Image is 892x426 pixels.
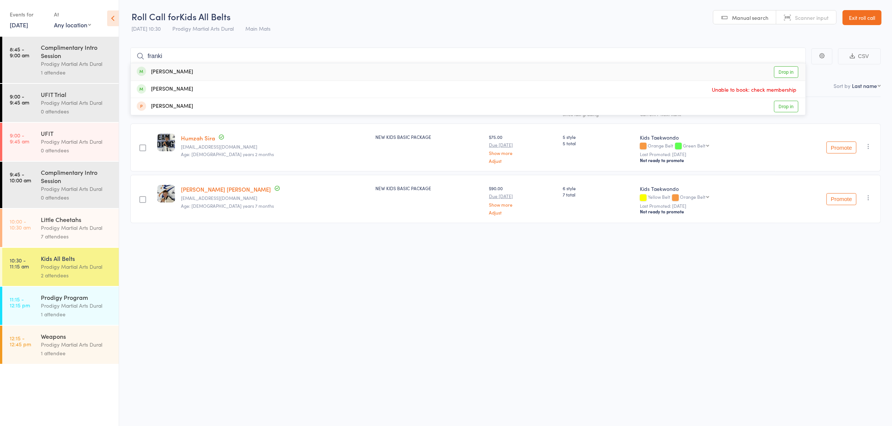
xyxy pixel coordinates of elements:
[10,93,29,105] time: 9:00 - 9:45 am
[640,194,772,201] div: Yellow Belt
[10,8,46,21] div: Events for
[41,193,112,202] div: 0 attendees
[41,60,112,68] div: Prodigy Martial Arts Dural
[489,134,557,163] div: $75.00
[563,112,634,116] div: since last grading
[774,66,798,78] a: Drop in
[2,326,119,364] a: 12:15 -12:45 pmWeaponsProdigy Martial Arts Dural1 attendee
[41,293,112,301] div: Prodigy Program
[41,43,112,60] div: Complimentary Intro Session
[41,340,112,349] div: Prodigy Martial Arts Dural
[181,144,369,149] small: bina_sheriff@hotmail.com
[489,150,557,155] a: Show more
[563,185,634,191] span: 6 style
[710,84,798,95] span: Unable to book: check membership
[732,14,768,21] span: Manual search
[41,271,112,280] div: 2 attendees
[10,132,29,144] time: 9:00 - 9:45 am
[680,194,705,199] div: Orange Belt
[2,248,119,286] a: 10:30 -11:15 amKids All BeltsProdigy Martial Arts Dural2 attendees
[489,194,557,199] small: Due [DATE]
[563,134,634,140] span: 5 style
[10,296,30,308] time: 11:15 - 12:15 pm
[2,84,119,122] a: 9:00 -9:45 amUFIT TrialProdigy Martial Arts Dural0 attendees
[489,210,557,215] a: Adjust
[843,10,882,25] a: Exit roll call
[10,21,28,29] a: [DATE]
[41,223,112,232] div: Prodigy Martial Arts Dural
[41,301,112,310] div: Prodigy Martial Arts Dural
[826,142,856,153] button: Promote
[375,185,483,191] div: NEW KIDS BASIC PACKAGE
[179,10,231,22] span: Kids All Belts
[10,218,31,230] time: 10:00 - 10:30 am
[181,185,271,193] a: [PERSON_NAME] [PERSON_NAME]
[41,185,112,193] div: Prodigy Martial Arts Dural
[54,8,91,21] div: At
[852,82,877,89] div: Last name
[41,232,112,241] div: 7 attendees
[137,102,193,111] div: [PERSON_NAME]
[683,143,705,148] div: Green Belt
[41,146,112,155] div: 0 attendees
[2,37,119,83] a: 8:45 -9:00 amComplimentary Intro SessionProdigy Martial Arts Dural1 attendee
[245,25,270,32] span: Main Mats
[489,185,557,214] div: $90.00
[181,195,369,201] small: Tanyawellings@hotmail.com
[131,25,161,32] span: [DATE] 10:30
[838,48,881,64] button: CSV
[181,134,215,142] a: Humzah Sira
[41,90,112,98] div: UFIT Trial
[41,98,112,107] div: Prodigy Martial Arts Dural
[640,143,772,149] div: Orange Belt
[137,85,193,94] div: [PERSON_NAME]
[41,107,112,116] div: 0 attendees
[2,209,119,247] a: 10:00 -10:30 amLittle CheetahsProdigy Martial Arts Dural7 attendees
[157,185,175,203] img: image1741390865.png
[489,202,557,207] a: Show more
[640,203,772,209] small: Last Promoted: [DATE]
[774,101,798,112] a: Drop in
[10,257,29,269] time: 10:30 - 11:15 am
[640,209,772,214] div: Not ready to promote
[130,48,806,65] input: Search by name
[157,134,175,151] img: image1739576781.png
[2,162,119,208] a: 9:45 -10:00 amComplimentary Intro SessionProdigy Martial Arts Dural0 attendees
[795,14,829,21] span: Scanner input
[41,254,112,262] div: Kids All Belts
[131,10,179,22] span: Roll Call for
[41,129,112,137] div: UFIT
[137,68,193,76] div: [PERSON_NAME]
[563,191,634,198] span: 7 total
[41,168,112,185] div: Complimentary Intro Session
[41,262,112,271] div: Prodigy Martial Arts Dural
[10,335,31,347] time: 12:15 - 12:45 pm
[640,185,772,192] div: Kids Taekwondo
[10,46,29,58] time: 8:45 - 9:00 am
[640,134,772,141] div: Kids Taekwondo
[41,68,112,77] div: 1 attendee
[181,203,274,209] span: Age: [DEMOGRAPHIC_DATA] years 7 months
[640,112,772,116] div: Current / Next Rank
[41,215,112,223] div: Little Cheetahs
[489,158,557,163] a: Adjust
[375,134,483,140] div: NEW KIDS BASIC PACKAGE
[172,25,234,32] span: Prodigy Martial Arts Dural
[563,140,634,146] span: 5 total
[10,171,31,183] time: 9:45 - 10:00 am
[826,193,856,205] button: Promote
[41,310,112,319] div: 1 attendee
[41,349,112,357] div: 1 attendee
[2,123,119,161] a: 9:00 -9:45 amUFITProdigy Martial Arts Dural0 attendees
[54,21,91,29] div: Any location
[640,152,772,157] small: Last Promoted: [DATE]
[181,151,274,157] span: Age: [DEMOGRAPHIC_DATA] years 2 months
[834,82,850,89] label: Sort by
[2,287,119,325] a: 11:15 -12:15 pmProdigy ProgramProdigy Martial Arts Dural1 attendee
[640,157,772,163] div: Not ready to promote
[41,137,112,146] div: Prodigy Martial Arts Dural
[41,332,112,340] div: Weapons
[489,142,557,147] small: Due [DATE]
